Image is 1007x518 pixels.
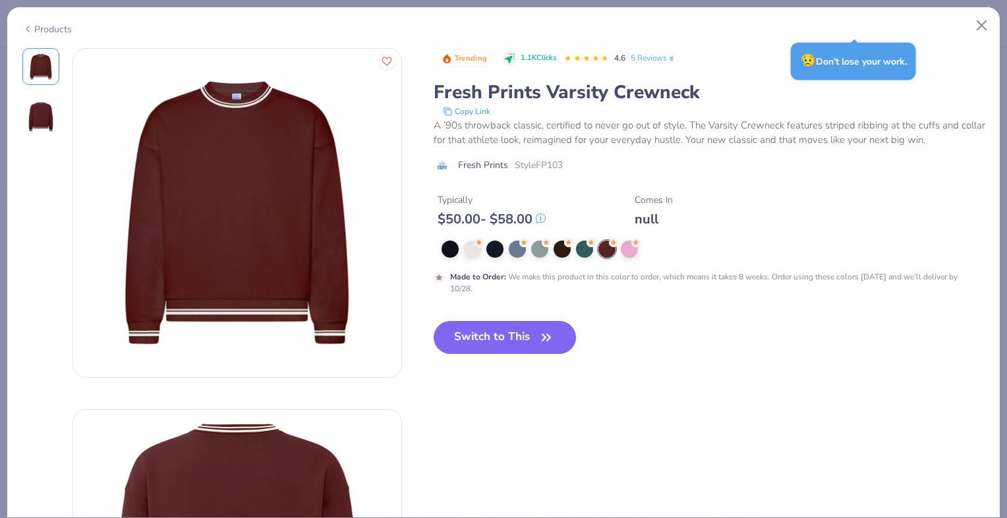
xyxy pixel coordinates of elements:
[458,158,508,172] span: Fresh Prints
[635,193,673,207] div: Comes In
[434,160,451,171] img: brand logo
[435,50,494,67] button: Badge Button
[434,80,985,105] div: Fresh Prints Varsity Crewneck
[521,53,556,64] span: 1.1K Clicks
[439,105,494,118] button: copy to clipboard
[22,22,72,36] div: Products
[442,53,452,64] img: Trending sort
[791,42,916,80] div: Don’t lose your work.
[434,321,577,354] button: Switch to This
[450,272,506,282] strong: Made to Order :
[450,271,961,295] div: We make this product in this color to order, which means it takes 8 weeks. Order using these colo...
[438,193,546,207] div: Typically
[25,51,57,82] img: Front
[438,211,546,227] div: $ 50.00 - $ 58.00
[25,101,57,132] img: Back
[564,48,609,69] div: 4.6 Stars
[631,52,676,64] a: 5 Reviews
[73,49,401,377] img: Front
[969,13,994,38] button: Close
[378,53,395,70] button: Like
[515,158,563,172] span: Style FP103
[800,52,816,69] span: 😥
[614,53,625,63] span: 4.6
[434,118,985,148] div: A ’90s throwback classic, certified to never go out of style. The Varsity Crewneck features strip...
[455,55,487,62] span: Trending
[635,211,673,227] div: null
